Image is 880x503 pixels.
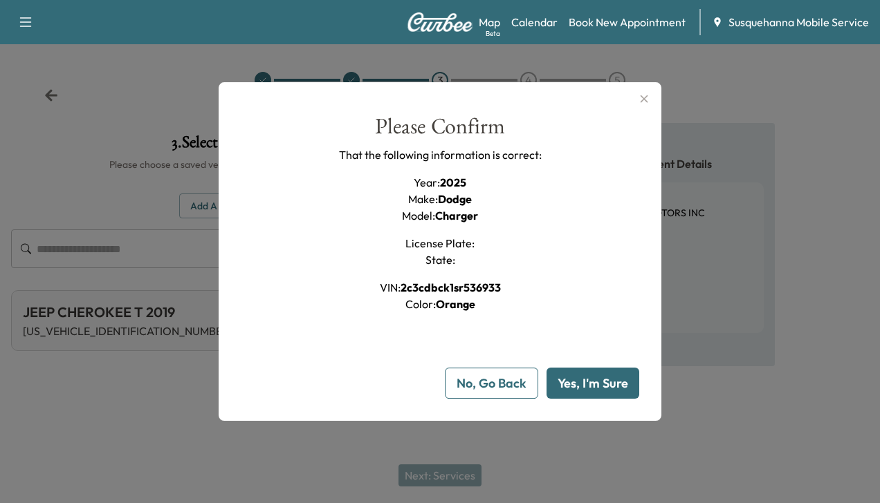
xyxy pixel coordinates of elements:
h1: License Plate : [405,235,475,251]
a: MapBeta [479,14,500,30]
div: Please Confirm [375,115,505,146]
p: That the following information is correct: [339,146,542,163]
h1: Color : [405,296,475,312]
button: No, Go Back [445,368,538,399]
span: Susquehanna Mobile Service [728,14,869,30]
span: 2c3cdbck1sr536933 [401,281,501,294]
span: Dodge [438,192,472,206]
div: Beta [486,28,500,39]
a: Book New Appointment [569,14,686,30]
h1: Make : [408,191,472,207]
h1: Model : [402,207,478,224]
span: Orange [436,297,475,311]
h1: VIN : [380,279,501,296]
h1: State : [425,251,455,268]
span: Charger [435,209,478,222]
h1: Year : [414,174,466,191]
a: Calendar [511,14,558,30]
button: Yes, I'm Sure [547,368,639,399]
img: Curbee Logo [407,12,473,32]
span: 2025 [440,175,466,189]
